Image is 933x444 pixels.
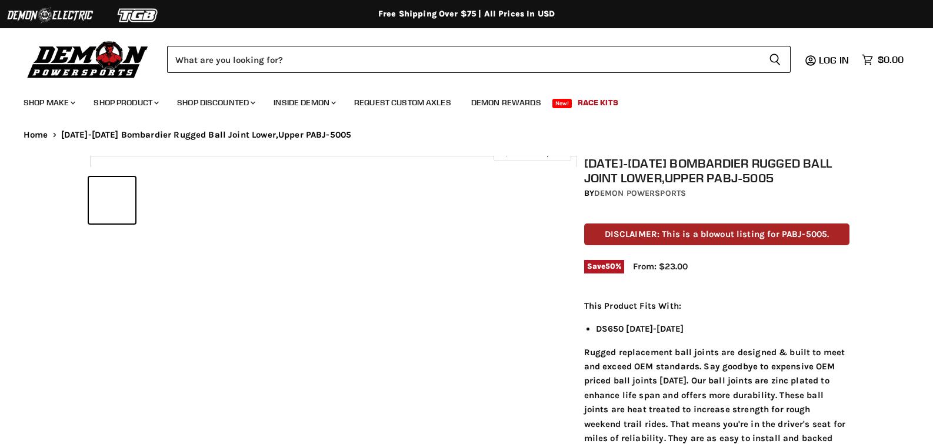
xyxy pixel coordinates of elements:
[24,38,152,80] img: Demon Powersports
[605,262,615,271] span: 50
[819,54,849,66] span: Log in
[94,4,182,26] img: TGB Logo 2
[596,322,850,336] li: DS650 [DATE]-[DATE]
[89,177,135,223] button: 2000-2006 Bombardier Rugged Ball Joint Lower,Upper PABJ-5005 thumbnail
[552,99,572,108] span: New!
[584,299,850,313] p: This Product Fits With:
[569,91,627,115] a: Race Kits
[15,91,82,115] a: Shop Make
[633,261,688,272] span: From: $23.00
[584,223,850,245] p: DISCLAIMER: This is a blowout listing for PABJ-5005.
[814,55,856,65] a: Log in
[6,4,94,26] img: Demon Electric Logo 2
[24,130,48,140] a: Home
[759,46,791,73] button: Search
[584,260,625,273] span: Save %
[584,156,850,185] h1: [DATE]-[DATE] Bombardier Rugged Ball Joint Lower,Upper PABJ-5005
[168,91,262,115] a: Shop Discounted
[15,86,901,115] ul: Main menu
[499,148,565,157] span: Click to expand
[265,91,343,115] a: Inside Demon
[584,187,850,200] div: by
[856,51,909,68] a: $0.00
[878,54,904,65] span: $0.00
[462,91,550,115] a: Demon Rewards
[167,46,759,73] input: Search
[167,46,791,73] form: Product
[345,91,460,115] a: Request Custom Axles
[61,130,352,140] span: [DATE]-[DATE] Bombardier Rugged Ball Joint Lower,Upper PABJ-5005
[85,91,166,115] a: Shop Product
[594,188,686,198] a: Demon Powersports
